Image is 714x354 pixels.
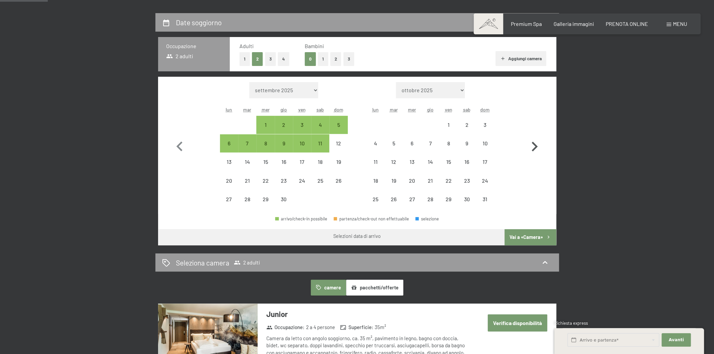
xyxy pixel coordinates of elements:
div: arrivo/check-in possibile [275,217,327,221]
div: arrivo/check-in non effettuabile [403,153,421,171]
div: Thu Apr 02 2026 [275,116,293,134]
div: 11 [312,141,329,157]
h3: Occupazione [166,42,222,50]
abbr: sabato [463,107,471,112]
div: 8 [440,141,457,157]
div: arrivo/check-in possibile [275,134,293,152]
div: 31 [477,197,493,213]
abbr: venerdì [298,107,306,112]
div: Sun May 10 2026 [476,134,494,152]
div: Sun Apr 26 2026 [329,171,347,189]
div: 14 [239,159,256,176]
button: 2 [330,52,341,66]
div: arrivo/check-in non effettuabile [311,153,329,171]
div: arrivo/check-in non effettuabile [421,134,439,152]
div: 26 [330,178,347,195]
div: 15 [257,159,274,176]
div: Fri May 08 2026 [439,134,457,152]
abbr: martedì [243,107,251,112]
div: arrivo/check-in non effettuabile [403,171,421,189]
div: Fri Apr 24 2026 [293,171,311,189]
div: 13 [221,159,237,176]
div: Sun May 24 2026 [476,171,494,189]
div: arrivo/check-in non effettuabile [220,171,238,189]
div: arrivo/check-in non effettuabile [439,153,457,171]
div: arrivo/check-in non effettuabile [439,116,457,134]
div: 9 [458,141,475,157]
div: arrivo/check-in possibile [256,116,274,134]
span: PRENOTA ONLINE [606,21,648,27]
button: Mese precedente [170,82,189,209]
button: Verifica disponibilità [488,314,547,331]
div: arrivo/check-in non effettuabile [366,190,384,208]
abbr: sabato [316,107,324,112]
div: arrivo/check-in non effettuabile [385,190,403,208]
div: 22 [257,178,274,195]
h2: Seleziona camera [176,258,229,268]
div: arrivo/check-in non effettuabile [238,153,256,171]
div: Wed Apr 22 2026 [256,171,274,189]
div: 7 [422,141,439,157]
a: Galleria immagini [554,21,594,27]
div: Thu May 28 2026 [421,190,439,208]
div: arrivo/check-in non effettuabile [238,190,256,208]
div: arrivo/check-in non effettuabile [439,134,457,152]
div: 9 [275,141,292,157]
div: arrivo/check-in possibile [329,116,347,134]
abbr: domenica [334,107,343,112]
div: partenza/check-out non effettuabile [334,217,409,221]
div: Wed May 13 2026 [403,153,421,171]
div: arrivo/check-in non effettuabile [385,134,403,152]
a: Premium Spa [511,21,541,27]
div: 21 [422,178,439,195]
strong: Superficie : [340,324,373,331]
div: 1 [440,122,457,139]
div: arrivo/check-in non effettuabile [385,153,403,171]
div: 6 [404,141,420,157]
div: Sat Apr 18 2026 [311,153,329,171]
div: 27 [221,197,237,213]
div: Thu Apr 16 2026 [275,153,293,171]
div: Thu May 14 2026 [421,153,439,171]
strong: Occupazione : [266,324,305,331]
div: arrivo/check-in non effettuabile [366,171,384,189]
div: arrivo/check-in possibile [311,134,329,152]
span: Bambini [305,43,324,49]
div: 28 [239,197,256,213]
div: 19 [385,178,402,195]
div: Wed Apr 15 2026 [256,153,274,171]
div: 26 [385,197,402,213]
div: 8 [257,141,274,157]
div: 2 [458,122,475,139]
div: arrivo/check-in non effettuabile [275,153,293,171]
div: 16 [275,159,292,176]
div: arrivo/check-in possibile [293,134,311,152]
button: 3 [265,52,276,66]
div: Wed May 20 2026 [403,171,421,189]
div: 2 [275,122,292,139]
div: 19 [330,159,347,176]
div: 28 [422,197,439,213]
div: 27 [404,197,420,213]
span: 35 m² [375,324,386,331]
div: Sat Apr 04 2026 [311,116,329,134]
div: arrivo/check-in non effettuabile [439,190,457,208]
div: 5 [330,122,347,139]
div: 12 [330,141,347,157]
span: 2 a 4 persone [306,324,335,331]
div: Fri May 22 2026 [439,171,457,189]
div: Sun Apr 19 2026 [329,153,347,171]
div: Wed May 27 2026 [403,190,421,208]
div: Mon May 18 2026 [366,171,384,189]
div: Fri May 15 2026 [439,153,457,171]
div: arrivo/check-in non effettuabile [238,171,256,189]
div: Mon May 25 2026 [366,190,384,208]
div: arrivo/check-in non effettuabile [256,190,274,208]
div: Mon Apr 06 2026 [220,134,238,152]
div: 25 [367,197,384,213]
div: Sat May 30 2026 [458,190,476,208]
abbr: martedì [390,107,398,112]
div: Tue Apr 07 2026 [238,134,256,152]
